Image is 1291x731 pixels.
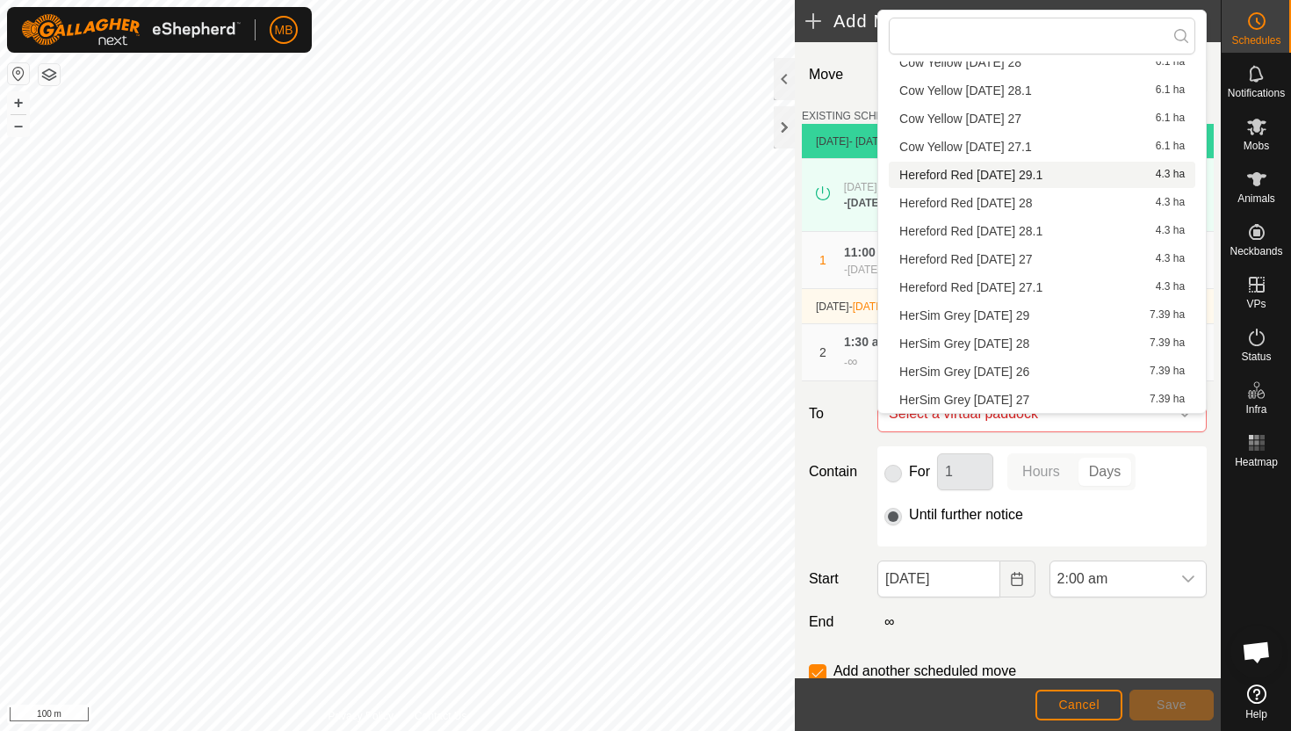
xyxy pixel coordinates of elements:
[816,300,849,313] span: [DATE]
[1035,690,1122,720] button: Cancel
[1245,404,1266,415] span: Infra
[844,262,921,278] div: -
[1156,141,1185,153] span: 6.1 ha
[889,246,1195,272] li: Hereford Red Wednesday 27
[889,105,1195,132] li: Cow Yellow Wednesday 27
[889,77,1195,104] li: Cow Yellow Thursday 28.1
[1231,35,1280,46] span: Schedules
[1150,309,1185,322] span: 7.39 ha
[889,134,1195,160] li: Cow Yellow Wednesday 27.1
[899,141,1032,153] span: Cow Yellow [DATE] 27.1
[847,354,857,369] span: ∞
[805,11,1133,32] h2: Add Move
[889,387,1195,413] li: HerSim Grey Wednesday 27
[899,337,1029,350] span: HerSim Grey [DATE] 28
[844,195,930,211] div: -
[8,115,29,136] button: –
[1167,396,1202,431] div: dropdown trigger
[1156,84,1185,97] span: 6.1 ha
[1150,365,1185,378] span: 7.39 ha
[899,253,1032,265] span: Hereford Red [DATE] 27
[8,92,29,113] button: +
[1245,709,1267,720] span: Help
[877,614,901,629] label: ∞
[21,14,241,46] img: Gallagher Logo
[844,335,890,349] span: 1:30 am
[802,56,870,94] label: Move
[1241,351,1271,362] span: Status
[415,708,466,724] a: Contact Us
[899,169,1042,181] span: Hereford Red [DATE] 29.1
[1156,253,1185,265] span: 4.3 ha
[1156,225,1185,237] span: 4.3 ha
[899,394,1029,406] span: HerSim Grey [DATE] 27
[819,345,826,359] span: 2
[802,568,870,590] label: Start
[899,309,1029,322] span: HerSim Grey [DATE] 29
[909,508,1023,522] label: Until further notice
[889,190,1195,216] li: Hereford Red Thursday 28
[1000,561,1035,597] button: Choose Date
[1150,337,1185,350] span: 7.39 ha
[1129,690,1214,720] button: Save
[833,664,1016,678] label: Add another scheduled move
[899,112,1021,125] span: Cow Yellow [DATE] 27
[899,56,1021,69] span: Cow Yellow [DATE] 28
[802,108,919,124] label: EXISTING SCHEDULES
[889,302,1195,329] li: HerSim Grey Friday 29
[882,396,1167,431] span: Select a virtual paddock
[853,300,886,313] span: [DATE]
[1230,626,1283,678] a: Open chat
[328,708,393,724] a: Privacy Policy
[889,162,1195,188] li: Hereford Red Friday 29.1
[899,225,1042,237] span: Hereford Red [DATE] 28.1
[849,300,886,313] span: -
[899,281,1042,293] span: Hereford Red [DATE] 27.1
[889,49,1195,76] li: Cow Yellow Thursday 28
[802,612,870,633] label: End
[1171,561,1206,597] div: dropdown trigger
[802,461,870,482] label: Contain
[1156,112,1185,125] span: 6.1 ha
[1230,246,1282,257] span: Neckbands
[8,63,29,84] button: Reset Map
[1156,197,1185,209] span: 4.3 ha
[816,135,849,148] span: [DATE]
[844,245,897,259] span: 11:00 am
[275,21,293,40] span: MB
[847,197,930,209] span: [DATE] 11:00 am
[39,64,60,85] button: Map Layers
[909,465,930,479] label: For
[1058,698,1100,712] span: Cancel
[1246,299,1266,309] span: VPs
[844,181,918,193] span: [DATE] 1:30 am
[1150,394,1185,406] span: 7.39 ha
[899,365,1029,378] span: HerSim Grey [DATE] 26
[889,218,1195,244] li: Hereford Red Thursday 28.1
[1156,169,1185,181] span: 4.3 ha
[1050,561,1171,597] span: 2:00 am
[1237,193,1275,204] span: Animals
[1156,281,1185,293] span: 4.3 ha
[847,264,921,276] span: [DATE] 1:30 am
[889,274,1195,300] li: Hereford Red Wednesday 27.1
[1228,88,1285,98] span: Notifications
[1222,677,1291,727] a: Help
[819,253,826,267] span: 1
[1156,56,1185,69] span: 6.1 ha
[802,395,870,432] label: To
[1244,141,1269,151] span: Mobs
[849,135,889,148] span: - [DATE]
[889,330,1195,357] li: HerSim Grey Thursday 28
[899,84,1032,97] span: Cow Yellow [DATE] 28.1
[1235,457,1278,467] span: Heatmap
[889,358,1195,385] li: HerSim Grey Tuesday 26
[1157,698,1186,712] span: Save
[899,197,1032,209] span: Hereford Red [DATE] 28
[844,351,857,373] div: -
